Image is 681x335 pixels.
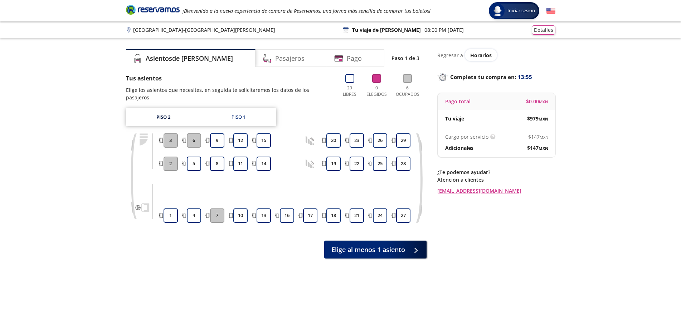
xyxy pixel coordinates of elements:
button: 15 [257,133,271,148]
button: 1 [164,208,178,223]
button: 7 [210,208,224,223]
button: 23 [350,133,364,148]
button: 21 [350,208,364,223]
button: 25 [373,157,387,171]
button: Elige al menos 1 asiento [324,241,427,258]
div: Regresar a ver horarios [437,49,555,61]
button: Detalles [532,25,555,35]
p: Tu viaje [445,115,464,122]
p: Tu viaje de [PERSON_NAME] [352,26,421,34]
button: 18 [326,208,341,223]
button: 24 [373,208,387,223]
p: 6 Ocupados [394,85,421,98]
iframe: Messagebird Livechat Widget [639,294,674,328]
small: MXN [539,146,548,151]
small: MXN [539,99,548,104]
span: $ 979 [527,115,548,122]
button: 27 [396,208,410,223]
p: Tus asientos [126,74,333,83]
button: 13 [257,208,271,223]
p: [GEOGRAPHIC_DATA] - [GEOGRAPHIC_DATA][PERSON_NAME] [133,26,275,34]
button: 4 [187,208,201,223]
button: English [546,6,555,15]
p: Adicionales [445,144,473,152]
span: 13:55 [518,73,532,81]
button: 14 [257,157,271,171]
h4: Pago [347,54,362,63]
button: 28 [396,157,410,171]
button: 16 [280,208,294,223]
button: 11 [233,157,248,171]
p: Paso 1 de 3 [391,54,419,62]
h4: Asientos de [PERSON_NAME] [146,54,233,63]
span: $ 147 [528,133,548,141]
a: [EMAIL_ADDRESS][DOMAIN_NAME] [437,187,555,194]
p: Elige los asientos que necesites, en seguida te solicitaremos los datos de los pasajeros [126,86,333,101]
span: $ 147 [527,144,548,152]
button: 6 [187,133,201,148]
p: 08:00 PM [DATE] [424,26,464,34]
p: Completa tu compra en : [437,72,555,82]
p: Atención a clientes [437,176,555,183]
a: Piso 1 [201,108,276,126]
p: Pago total [445,98,471,105]
p: Regresar a [437,51,463,59]
p: Cargo por servicio [445,133,488,141]
em: ¡Bienvenido a la nueva experiencia de compra de Reservamos, una forma más sencilla de comprar tus... [183,8,431,14]
h4: Pasajeros [275,54,305,63]
span: $ 0.00 [526,98,548,105]
button: 3 [164,133,178,148]
p: 29 Libres [340,85,360,98]
button: 22 [350,157,364,171]
button: 12 [233,133,248,148]
a: Brand Logo [126,4,180,17]
button: 26 [373,133,387,148]
a: Piso 2 [126,108,201,126]
button: 9 [210,133,224,148]
i: Brand Logo [126,4,180,15]
button: 2 [164,157,178,171]
span: Iniciar sesión [505,7,538,14]
button: 5 [187,157,201,171]
button: 10 [233,208,248,223]
button: 29 [396,133,410,148]
div: Piso 1 [232,114,245,121]
span: Elige al menos 1 asiento [331,245,405,255]
small: MXN [540,134,548,140]
p: ¿Te podemos ayudar? [437,168,555,176]
span: Horarios [470,52,492,59]
button: 17 [303,208,317,223]
button: 8 [210,157,224,171]
small: MXN [539,116,548,122]
button: 20 [326,133,341,148]
p: 0 Elegidos [365,85,389,98]
button: 19 [326,157,341,171]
